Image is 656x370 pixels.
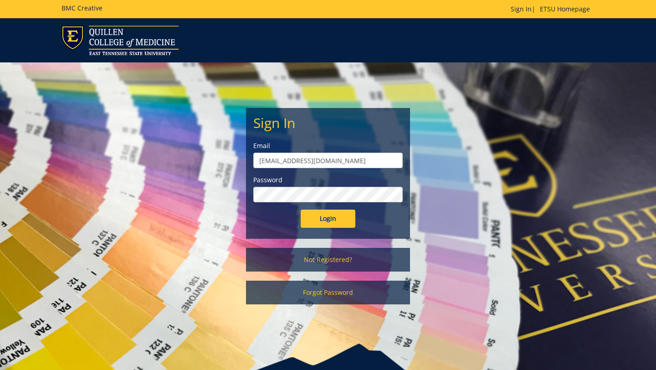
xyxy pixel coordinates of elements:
[253,141,403,150] label: Email
[253,175,403,185] label: Password
[511,5,532,13] a: Sign In
[61,26,179,55] img: ETSU logo
[253,115,403,130] h2: Sign In
[246,248,410,272] a: Not Registered?
[511,5,594,14] p: |
[246,281,410,304] a: Forgot Password
[535,5,594,13] a: ETSU Homepage
[61,5,102,11] h5: BMC Creative
[301,210,355,228] input: Login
